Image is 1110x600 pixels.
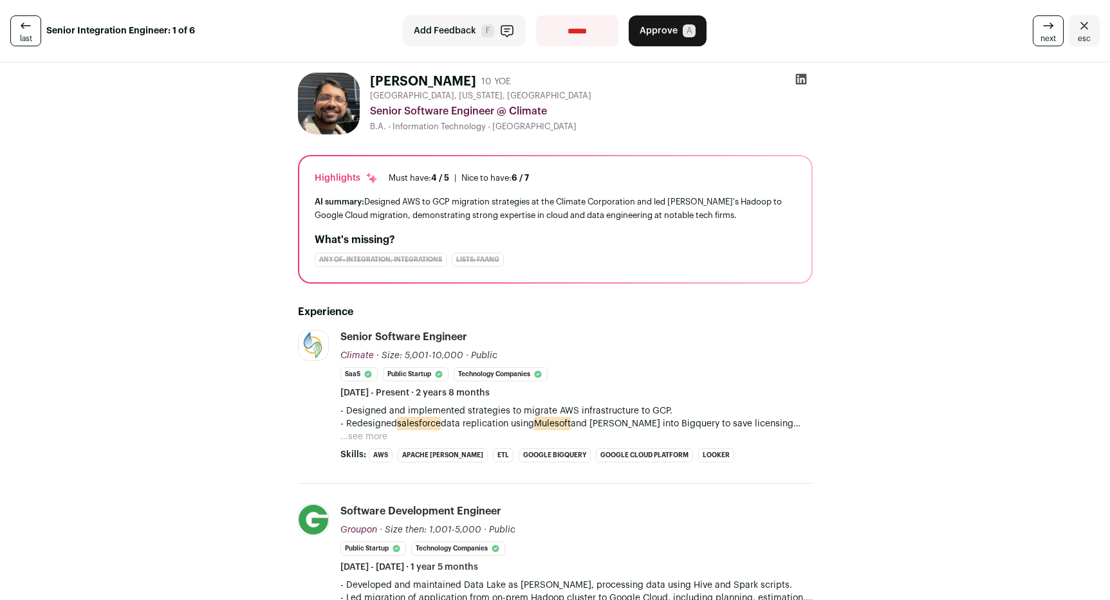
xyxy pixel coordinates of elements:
p: - Developed and maintained Data Lake as [PERSON_NAME], processing data using Hive and Spark scripts. [340,579,813,592]
button: Approve A [629,15,707,46]
span: [GEOGRAPHIC_DATA], [US_STATE], [GEOGRAPHIC_DATA] [370,91,591,101]
span: Public [489,525,515,534]
img: dfe4bff1e2b68ba407e023479d9b1d3887f671198a469162cef1fb1873212f76.jpg [299,505,328,534]
mark: Mulesoft [534,417,571,431]
a: Close [1069,15,1100,46]
p: - Designed and implemented strategies to migrate AWS infrastructure to GCP. [340,405,813,417]
span: esc [1078,33,1091,44]
li: AWS [369,448,393,462]
span: · Size then: 1,001-5,000 [380,525,481,534]
div: Any of: integration, integrations [315,253,447,267]
span: AI summary: [315,197,364,206]
div: Highlights [315,172,378,185]
span: 4 / 5 [431,174,449,182]
span: · Size: 5,001-10,000 [376,351,463,360]
span: [DATE] - [DATE] · 1 year 5 months [340,561,478,574]
div: Senior Software Engineer @ Climate [370,104,813,119]
li: Apache [PERSON_NAME] [398,448,488,462]
div: Must have: [389,173,449,183]
div: Software development engineer [340,504,501,518]
li: Public Startup [383,367,449,381]
button: Add Feedback F [403,15,526,46]
li: ETL [493,448,513,462]
li: Google Cloud Platform [596,448,693,462]
span: 6 / 7 [512,174,529,182]
mark: salesforce [397,417,441,431]
h2: What's missing? [315,232,796,248]
span: Skills: [340,448,366,461]
img: 9b1ffd950e86d30871b29f92c63ff64ab853900748cea5bc7079e4d7a4eb4f82.jpg [299,331,328,360]
img: 74cd38891b14d8c8ab9070379e21f6f85d438b48106ddc936618df2998663927.jpg [298,73,360,134]
div: Designed AWS to GCP migration strategies at the Climate Corporation and led [PERSON_NAME]'s Hadoo... [315,195,796,222]
div: 10 YOE [481,75,511,88]
span: Approve [640,24,678,37]
span: Add Feedback [414,24,476,37]
li: Technology Companies [454,367,548,381]
button: ...see more [340,430,387,443]
li: Google BigQuery [519,448,591,462]
span: · [466,349,468,362]
p: - Redesigned data replication using and [PERSON_NAME] into Bigquery to save licensing cost for th... [340,417,813,430]
span: · [484,523,486,536]
li: Public Startup [340,541,406,556]
div: Nice to have: [461,173,529,183]
a: next [1033,15,1064,46]
li: Technology Companies [411,541,505,556]
li: SaaS [340,367,378,381]
span: A [683,24,696,37]
li: Looker [698,448,734,462]
span: [DATE] - Present · 2 years 8 months [340,386,490,399]
ul: | [389,173,529,183]
h1: [PERSON_NAME] [370,73,476,91]
div: Lists: FAANG [452,253,504,267]
span: Groupon [340,525,377,534]
div: B.A. - Information Technology - [GEOGRAPHIC_DATA] [370,122,813,132]
span: Public [471,351,497,360]
div: Senior Software Engineer [340,330,467,344]
h2: Experience [298,304,813,320]
span: next [1041,33,1056,44]
span: Climate [340,351,374,360]
span: last [20,33,32,44]
span: F [481,24,494,37]
strong: Senior Integration Engineer: 1 of 6 [46,24,195,37]
a: last [10,15,41,46]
